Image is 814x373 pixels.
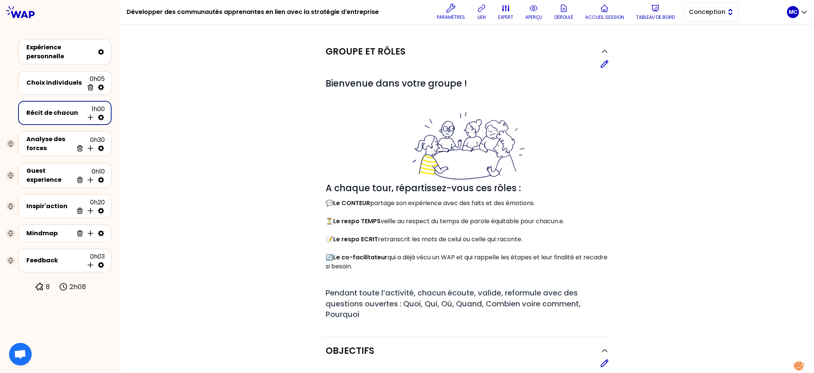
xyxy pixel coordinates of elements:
[551,1,576,23] button: Déroulé
[333,235,378,244] strong: Le respo ECRIT
[408,111,526,182] img: filesOfInstructions%2Fbienvenue%20dans%20votre%20groupe%20-%20petit.png
[684,3,738,21] button: Conception
[26,108,84,117] div: Récit de chacun
[326,345,609,357] button: Objectifs
[434,1,468,23] button: Paramètres
[522,1,545,23] button: aperçu
[582,1,627,23] button: Accueil session
[326,288,583,320] span: Pendant toute l’activité, chacun écoute, valide, reformule avec des questions ouvertes : Quoi, Qu...
[84,252,105,269] div: 0h03
[554,14,573,20] p: Déroulé
[495,1,516,23] button: expert
[333,217,381,225] strong: Le respo TEMPS
[26,135,73,153] div: Analyse des forces
[789,8,797,16] p: MC
[26,166,73,184] div: Guest experience
[636,14,675,20] p: Tableau de bord
[84,105,105,121] div: 1h00
[9,343,32,365] a: Ouvrir le chat
[26,229,73,238] div: Mindmap
[326,46,609,58] button: Groupe et rôles
[326,77,467,90] span: Bienvenue dans votre groupe !
[73,198,105,215] div: 0h20
[689,8,723,17] span: Conception
[73,135,105,152] div: 0h30
[26,78,84,87] div: Choix individuels
[26,202,73,211] div: Inspir'action
[477,14,486,20] p: lien
[26,43,94,61] div: Expérience personnelle
[326,199,609,208] p: 💬 partage son expérience avec des faits et des émotions.
[326,46,405,58] h2: Groupe et rôles
[326,345,374,357] h2: Objectifs
[525,14,542,20] p: aperçu
[474,1,489,23] button: lien
[333,253,387,262] strong: Le co-facilitateur
[69,282,86,292] p: 2h08
[326,235,609,244] p: 📝 retranscrit les mots de celui ou celle qui raconte.
[787,6,808,18] button: MC
[333,199,370,207] strong: Le CONTEUR
[585,14,624,20] p: Accueil session
[73,167,105,184] div: 0h10
[326,217,609,226] p: ⏳ veille au respect du temps de parole équitable pour chacun.e.
[46,282,50,292] p: 8
[326,111,609,194] span: A chaque tour, répartissez-vous ces rôles :
[437,14,465,20] p: Paramètres
[26,256,84,265] div: Feedback
[633,1,678,23] button: Tableau de bord
[84,75,105,91] div: 0h05
[326,253,609,271] p: 🔄 qui a déjà vécu un WAP et qui rappelle les étapes et leur finalité et recadre si besoin.
[498,14,513,20] p: expert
